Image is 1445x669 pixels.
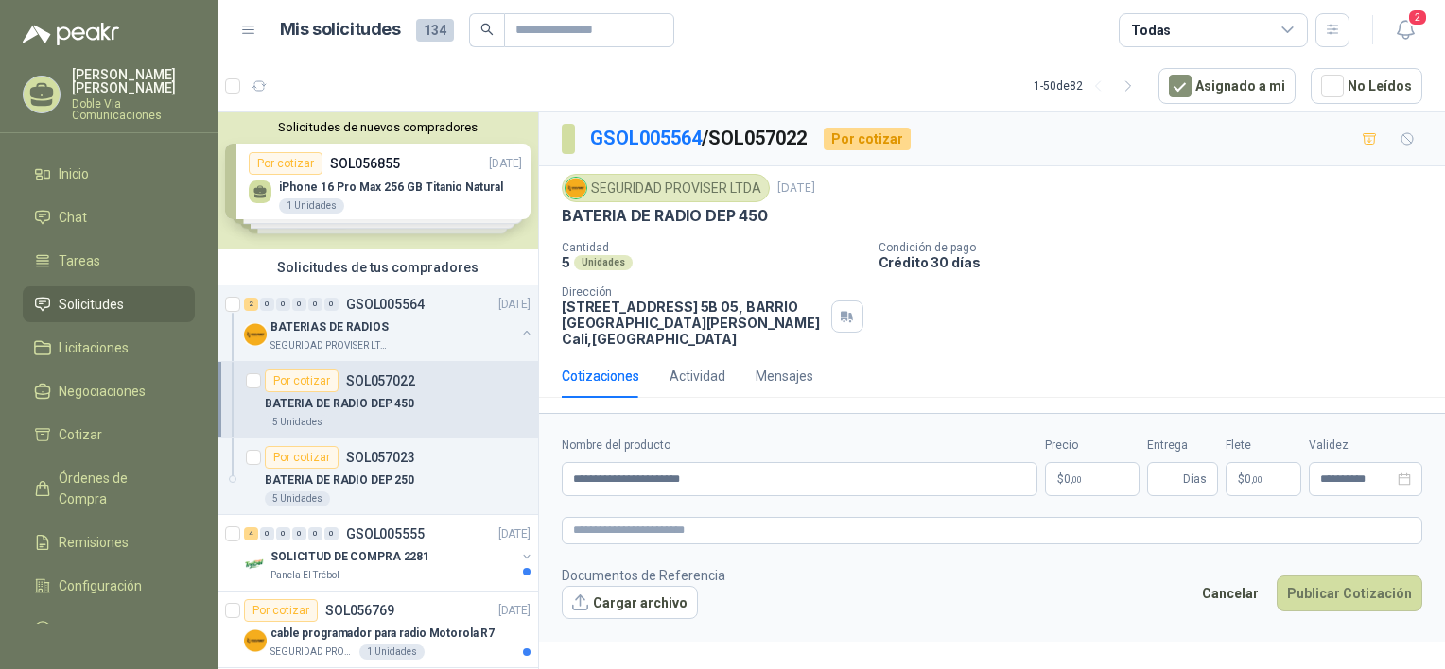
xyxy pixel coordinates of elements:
[308,527,322,540] div: 0
[824,128,911,150] div: Por cotizar
[260,298,274,311] div: 0
[23,417,195,453] a: Cotizar
[498,296,531,314] p: [DATE]
[416,19,454,42] span: 134
[590,124,809,153] p: / SOL057022
[72,98,195,121] p: Doble Via Comunicaciones
[244,298,258,311] div: 2
[1226,437,1301,455] label: Flete
[265,472,414,489] p: BATERIA DE RADIO DEP 250
[265,446,339,469] div: Por cotizar
[270,568,339,583] p: Panela El Trébol
[1251,474,1262,485] span: ,00
[244,599,318,622] div: Por cotizar
[218,249,538,285] div: Solicitudes de tus compradores
[1245,473,1262,485] span: 0
[562,206,768,226] p: BATERIA DE RADIO DEP 450
[1064,473,1082,485] span: 0
[566,178,586,198] img: Company Logo
[23,243,195,279] a: Tareas
[23,611,195,647] a: Manuales y ayuda
[1131,20,1171,41] div: Todas
[72,68,195,94] p: [PERSON_NAME] [PERSON_NAME]
[574,255,633,270] div: Unidades
[225,120,531,134] button: Solicitudes de nuevos compradores
[1192,575,1269,611] button: Cancelar
[498,525,531,543] p: [DATE]
[265,415,330,430] div: 5 Unidades
[590,127,702,149] a: GSOL005564
[59,468,177,509] span: Órdenes de Compra
[756,366,813,386] div: Mensajes
[1147,437,1218,455] label: Entrega
[59,163,89,184] span: Inicio
[59,294,124,315] span: Solicitudes
[218,438,538,515] a: Por cotizarSOL057023BATERIA DE RADIO DEP 2505 Unidades
[879,241,1438,254] p: Condición de pago
[1311,68,1422,104] button: No Leídos
[1071,474,1082,485] span: ,00
[325,604,394,617] p: SOL056769
[244,523,534,583] a: 4 0 0 0 0 0 GSOL005555[DATE] Company LogoSOLICITUD DE COMPRA 2281Panela El Trébol
[292,527,306,540] div: 0
[346,298,425,311] p: GSOL005564
[480,23,494,36] span: search
[23,524,195,560] a: Remisiones
[59,619,166,640] span: Manuales y ayuda
[562,285,824,299] p: Dirección
[270,625,495,643] p: cable programador para radio Motorola R7
[23,373,195,409] a: Negociaciones
[59,424,102,445] span: Cotizar
[59,381,146,402] span: Negociaciones
[265,369,339,392] div: Por cotizar
[562,299,824,347] p: [STREET_ADDRESS] 5B 05, BARRIO [GEOGRAPHIC_DATA][PERSON_NAME] Cali , [GEOGRAPHIC_DATA]
[23,23,119,45] img: Logo peakr
[59,207,87,228] span: Chat
[1407,9,1428,26] span: 2
[23,286,195,322] a: Solicitudes
[276,298,290,311] div: 0
[244,527,258,540] div: 4
[346,374,415,387] p: SOL057022
[498,602,531,620] p: [DATE]
[270,548,429,566] p: SOLICITUD DE COMPRA 2281
[562,254,570,270] p: 5
[1158,68,1296,104] button: Asignado a mi
[270,318,389,336] p: BATERIAS DE RADIOS
[346,527,425,540] p: GSOL005555
[59,532,129,553] span: Remisiones
[1238,473,1245,485] span: $
[324,298,339,311] div: 0
[324,527,339,540] div: 0
[562,174,770,202] div: SEGURIDAD PROVISER LTDA
[244,553,267,575] img: Company Logo
[218,592,538,668] a: Por cotizarSOL056769[DATE] Company Logocable programador para radio Motorola R7SEGURIDAD PROVISER...
[59,250,100,271] span: Tareas
[59,575,142,596] span: Configuración
[359,644,425,660] div: 1 Unidades
[59,337,129,358] span: Licitaciones
[562,565,725,586] p: Documentos de Referencia
[244,629,267,652] img: Company Logo
[1034,71,1143,101] div: 1 - 50 de 82
[346,451,415,464] p: SOL057023
[1045,437,1140,455] label: Precio
[265,491,330,506] div: 5 Unidades
[777,180,815,197] p: [DATE]
[562,366,639,386] div: Cotizaciones
[670,366,725,386] div: Actividad
[280,16,401,43] h1: Mis solicitudes
[260,527,274,540] div: 0
[1277,575,1422,611] button: Publicar Cotización
[1045,462,1140,496] p: $0,00
[23,156,195,192] a: Inicio
[562,586,698,620] button: Cargar archivo
[265,395,414,413] p: BATERIA DE RADIO DEP 450
[23,330,195,366] a: Licitaciones
[292,298,306,311] div: 0
[218,112,538,249] div: Solicitudes de nuevos compradoresPor cotizarSOL056855[DATE] iPhone 16 Pro Max 256 GB Titanio Natu...
[23,568,195,604] a: Configuración
[276,527,290,540] div: 0
[218,362,538,438] a: Por cotizarSOL057022BATERIA DE RADIO DEP 4505 Unidades
[562,241,863,254] p: Cantidad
